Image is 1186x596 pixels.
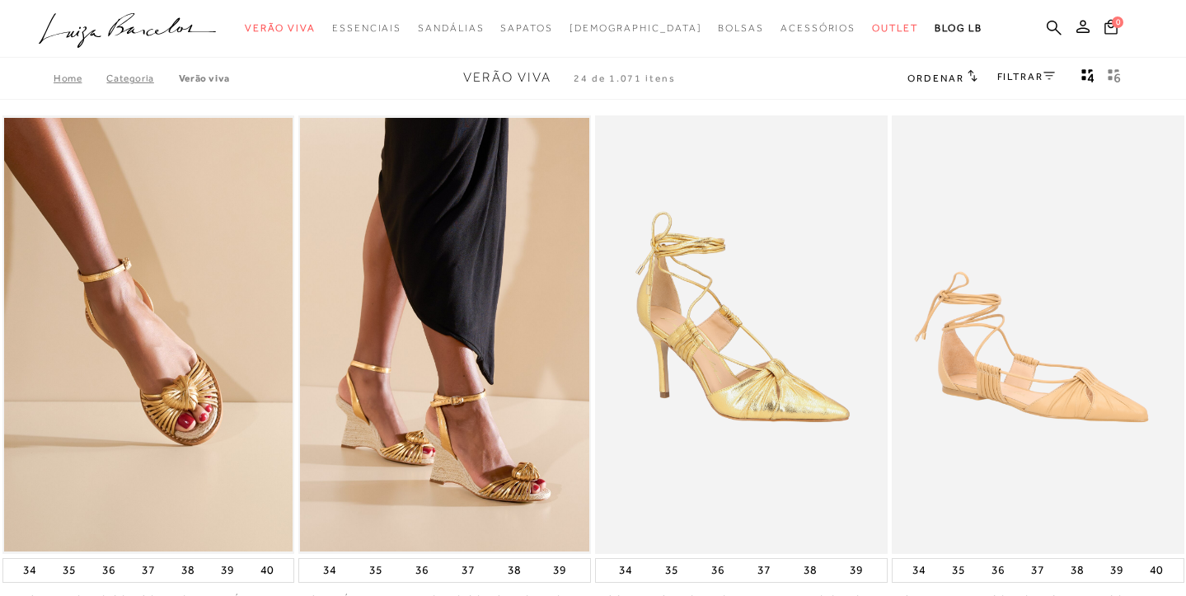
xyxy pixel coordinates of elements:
[216,559,239,582] button: 39
[97,559,120,582] button: 36
[1099,18,1123,40] button: 0
[1145,559,1168,582] button: 40
[1103,68,1126,89] button: gridText6Desc
[574,73,676,84] span: 24 de 1.071 itens
[570,13,702,44] a: noSubCategoriesText
[364,559,387,582] button: 35
[58,559,81,582] button: 35
[907,73,963,84] span: Ordenar
[1066,559,1089,582] button: 38
[614,559,637,582] button: 34
[18,559,41,582] button: 34
[1105,559,1128,582] button: 39
[318,559,341,582] button: 34
[597,118,886,551] img: SCARPIN SALTO ALTO EM METALIZADO OURO COM AMARRAÇÃO
[245,13,316,44] a: noSubCategoriesText
[4,118,293,551] a: RASTEIRA OURO COM SOLADO EM JUTÁ RASTEIRA OURO COM SOLADO EM JUTÁ
[845,559,868,582] button: 39
[332,13,401,44] a: noSubCategoriesText
[500,13,552,44] a: noSubCategoriesText
[570,22,702,34] span: [DEMOGRAPHIC_DATA]
[457,559,480,582] button: 37
[332,22,401,34] span: Essenciais
[548,559,571,582] button: 39
[176,559,199,582] button: 38
[718,22,764,34] span: Bolsas
[463,70,551,85] span: Verão Viva
[935,13,982,44] a: BLOG LB
[872,22,918,34] span: Outlet
[54,73,106,84] a: Home
[503,559,526,582] button: 38
[987,559,1010,582] button: 36
[706,559,729,582] button: 36
[418,22,484,34] span: Sandálias
[500,22,552,34] span: Sapatos
[179,73,230,84] a: Verão Viva
[781,13,856,44] a: noSubCategoriesText
[997,71,1055,82] a: FILTRAR
[1112,16,1123,28] span: 0
[947,559,970,582] button: 35
[660,559,683,582] button: 35
[752,559,776,582] button: 37
[893,118,1183,551] img: SAPATILHA EM COURO BEGE AREIA COM AMARRAÇÃO
[1076,68,1099,89] button: Mostrar 4 produtos por linha
[255,559,279,582] button: 40
[410,559,434,582] button: 36
[799,559,822,582] button: 38
[137,559,160,582] button: 37
[907,559,931,582] button: 34
[872,13,918,44] a: noSubCategoriesText
[718,13,764,44] a: noSubCategoriesText
[781,22,856,34] span: Acessórios
[597,118,886,551] a: SCARPIN SALTO ALTO EM METALIZADO OURO COM AMARRAÇÃO SCARPIN SALTO ALTO EM METALIZADO OURO COM AMA...
[300,118,589,551] img: SANDÁLIA ANABELA OURO COM SALTO ALTO EM JUTA
[245,22,316,34] span: Verão Viva
[1026,559,1049,582] button: 37
[4,118,293,551] img: RASTEIRA OURO COM SOLADO EM JUTÁ
[893,118,1183,551] a: SAPATILHA EM COURO BEGE AREIA COM AMARRAÇÃO SAPATILHA EM COURO BEGE AREIA COM AMARRAÇÃO
[300,118,589,551] a: SANDÁLIA ANABELA OURO COM SALTO ALTO EM JUTA SANDÁLIA ANABELA OURO COM SALTO ALTO EM JUTA
[106,73,178,84] a: Categoria
[935,22,982,34] span: BLOG LB
[418,13,484,44] a: noSubCategoriesText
